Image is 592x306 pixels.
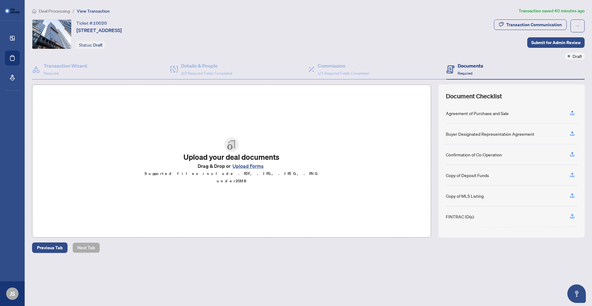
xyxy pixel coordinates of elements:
[318,62,369,69] h4: Commission
[446,130,534,137] div: Buyer Designated Representation Agreement
[446,192,484,199] div: Copy of MLS Listing
[76,41,105,49] div: Status:
[44,71,59,76] span: Required
[527,37,585,48] button: Submit for Admin Review
[181,71,232,76] span: 3/3 Required Fields Completed
[231,162,265,170] button: Upload Forms
[93,20,107,26] span: 10020
[446,213,474,220] div: FINTRAC ID(s)
[139,132,324,190] span: File UploadUpload your deal documentsDrag & Drop orUpload FormsSupported files include .PDF, .JPG...
[144,170,319,185] p: Supported files include .PDF, .JPG, .JPEG, .PNG under 25 MB
[458,71,472,76] span: Required
[77,8,110,14] span: View Transaction
[224,137,239,152] img: File Upload
[446,92,502,101] span: Document Checklist
[446,110,509,117] div: Agreement of Purchase and Sale
[567,284,586,303] button: Open asap
[37,243,63,253] span: Previous Tab
[72,242,100,253] button: Next Tab
[506,20,562,30] div: Transaction Communication
[44,62,87,69] h4: Transaction Wizard
[458,62,483,69] h4: Documents
[72,7,74,14] li: /
[32,20,71,49] img: IMG-C12354010_1.jpg
[76,19,107,27] div: Ticket #:
[575,24,580,28] span: ellipsis
[494,19,567,30] button: Transaction Communication
[76,27,122,34] span: [STREET_ADDRESS]
[32,242,68,253] button: Previous Tab
[144,152,319,162] h2: Upload your deal documents
[573,53,582,60] span: Draft
[318,71,369,76] span: 1/1 Required Fields Completed
[446,172,489,179] div: Copy of Deposit Funds
[93,42,103,48] span: Draft
[519,7,585,14] article: Transaction saved 40 minutes ago
[10,289,15,298] span: JS
[446,151,502,158] div: Confirmation of Co-Operation
[531,38,581,48] span: Submit for Admin Review
[39,8,70,14] span: Deal Processing
[32,9,36,13] span: home
[198,162,265,170] span: Drag & Drop or
[181,62,232,69] h4: Details & People
[5,9,20,13] img: logo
